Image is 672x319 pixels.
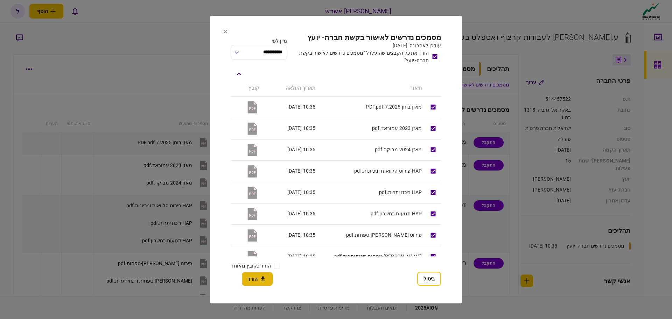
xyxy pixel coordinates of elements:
td: [PERSON_NAME]-טפחות ריכוזי יתרות.pdf [319,246,425,267]
td: מאזן בוחן 7.2025.PDF.pdf [319,96,425,118]
button: ביטול [417,272,441,286]
td: 10:35 [DATE] [263,246,319,267]
td: HAP תנועות בחשבון.pdf [319,203,425,224]
th: תאריך העלאה [263,80,319,97]
td: פירוט [PERSON_NAME]-טפחות.pdf [319,224,425,246]
th: קובץ [231,80,263,97]
td: 10:35 [DATE] [263,139,319,160]
h2: מסמכים נדרשים לאישור בקשת חברה- יועץ [290,33,441,42]
td: HAP פירוט הלוואות וניכיונות.pdf [319,160,425,182]
td: 10:35 [DATE] [263,203,319,224]
div: מיין לפי [231,37,287,45]
td: HAP ריכוז יתרות.pdf [319,182,425,203]
th: תיאור [319,80,425,97]
td: מאזן 2023 עמוראד.pdf [319,118,425,139]
td: 10:35 [DATE] [263,96,319,118]
td: 10:35 [DATE] [263,182,319,203]
button: הורד [242,272,273,286]
td: מאזן 2024 מבוקר.pdf [319,139,425,160]
td: 10:35 [DATE] [263,160,319,182]
td: 10:35 [DATE] [263,118,319,139]
td: 10:35 [DATE] [263,224,319,246]
div: עודכן לאחרונה: [DATE] [290,42,441,49]
div: הורד את כל הקבצים שהועלו ל "מסמכים נדרשים לאישור בקשת חברה- יועץ" [290,49,429,64]
label: הורד כקובץ מאוחד [231,262,271,270]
